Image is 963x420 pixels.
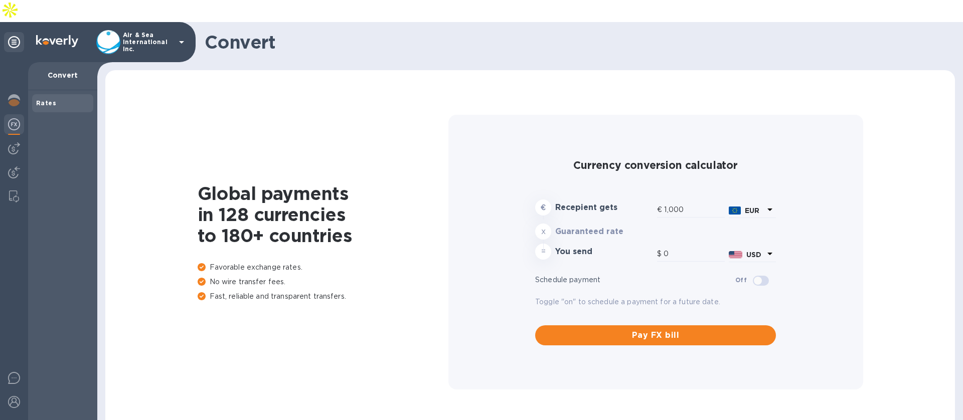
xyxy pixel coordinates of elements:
[198,183,448,246] h1: Global payments in 128 currencies to 180+ countries
[745,206,759,215] b: EUR
[746,251,761,259] b: USD
[541,203,546,212] strong: €
[36,99,56,107] b: Rates
[729,251,742,258] img: USD
[4,32,24,52] div: Unpin categories
[555,227,653,237] h3: Guaranteed rate
[555,203,653,213] h3: Recepient gets
[198,262,448,273] p: Favorable exchange rates.
[543,329,768,341] span: Pay FX bill
[198,277,448,287] p: No wire transfer fees.
[535,275,735,285] p: Schedule payment
[535,244,551,260] div: =
[535,159,776,171] h2: Currency conversion calculator
[664,247,725,262] input: Amount
[657,247,664,262] div: $
[535,325,776,345] button: Pay FX bill
[36,35,78,47] img: Logo
[735,276,747,284] b: Off
[205,32,947,53] h1: Convert
[198,291,448,302] p: Fast, reliable and transparent transfers.
[123,32,173,53] p: Air & Sea International Inc.
[664,202,725,218] input: Amount
[36,70,89,80] p: Convert
[8,118,20,130] img: Foreign exchange
[535,224,551,240] div: x
[555,247,653,257] h3: You send
[535,297,776,307] p: Toggle "on" to schedule a payment for a future date.
[657,202,664,218] div: €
